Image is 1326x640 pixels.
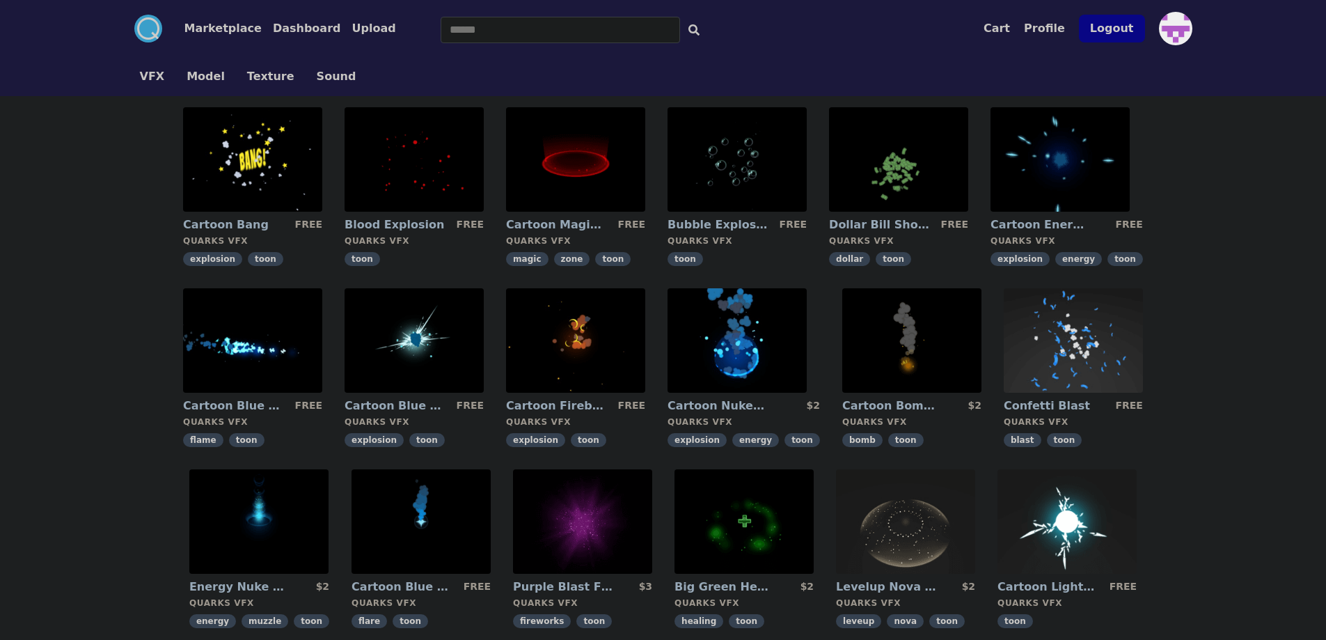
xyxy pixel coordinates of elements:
[1079,9,1145,48] a: Logout
[1079,15,1145,42] button: Logout
[345,433,404,447] span: explosion
[1055,252,1102,266] span: energy
[457,398,484,414] div: FREE
[457,217,484,233] div: FREE
[1024,20,1065,37] a: Profile
[842,433,883,447] span: bomb
[345,416,484,428] div: Quarks VFX
[674,469,814,574] img: imgAlt
[1107,252,1143,266] span: toon
[836,469,975,574] img: imgAlt
[1004,288,1143,393] img: imgAlt
[997,614,1033,628] span: toon
[352,469,491,574] img: imgAlt
[162,20,262,37] a: Marketplace
[668,217,768,233] a: Bubble Explosion
[345,217,445,233] a: Blood Explosion
[236,68,306,85] a: Texture
[273,20,341,37] button: Dashboard
[836,598,975,609] div: Quarks VFX
[668,398,768,414] a: Cartoon Nuke Energy Explosion
[183,433,223,447] span: flame
[668,288,807,393] img: imgAlt
[464,579,491,595] div: FREE
[345,398,445,414] a: Cartoon Blue Gas Explosion
[1004,398,1104,414] a: Confetti Blast
[295,217,322,233] div: FREE
[183,288,322,393] img: imgAlt
[829,252,870,266] span: dollar
[187,68,225,85] button: Model
[732,433,779,447] span: energy
[175,68,236,85] a: Model
[729,614,764,628] span: toon
[506,416,645,428] div: Quarks VFX
[806,398,819,414] div: $2
[189,614,236,628] span: energy
[674,598,814,609] div: Quarks VFX
[668,433,727,447] span: explosion
[295,398,322,414] div: FREE
[513,598,652,609] div: Quarks VFX
[668,252,703,266] span: toon
[140,68,165,85] button: VFX
[984,20,1010,37] button: Cart
[887,614,924,628] span: nova
[1159,12,1192,45] img: profile
[441,17,680,43] input: Search
[990,107,1130,212] img: imgAlt
[262,20,341,37] a: Dashboard
[836,579,936,595] a: Levelup Nova Effect
[639,579,652,595] div: $3
[229,433,265,447] span: toon
[836,614,881,628] span: leveup
[1110,579,1137,595] div: FREE
[184,20,262,37] button: Marketplace
[990,252,1050,266] span: explosion
[990,217,1091,233] a: Cartoon Energy Explosion
[1115,217,1142,233] div: FREE
[352,614,387,628] span: flare
[513,614,571,628] span: fireworks
[506,235,645,247] div: Quarks VFX
[242,614,288,628] span: muzzle
[247,68,294,85] button: Texture
[393,614,428,628] span: toon
[780,217,807,233] div: FREE
[506,288,645,393] img: imgAlt
[409,433,445,447] span: toon
[876,252,911,266] span: toon
[829,235,968,247] div: Quarks VFX
[294,614,329,628] span: toon
[183,235,322,247] div: Quarks VFX
[1004,416,1143,428] div: Quarks VFX
[618,398,645,414] div: FREE
[1115,398,1142,414] div: FREE
[248,252,283,266] span: toon
[183,416,322,428] div: Quarks VFX
[674,579,775,595] a: Big Green Healing Effect
[990,235,1143,247] div: Quarks VFX
[506,398,606,414] a: Cartoon Fireball Explosion
[668,416,820,428] div: Quarks VFX
[1047,433,1082,447] span: toon
[189,469,329,574] img: imgAlt
[345,235,484,247] div: Quarks VFX
[506,107,645,212] img: imgAlt
[129,68,176,85] a: VFX
[968,398,981,414] div: $2
[668,235,807,247] div: Quarks VFX
[183,107,322,212] img: imgAlt
[618,217,645,233] div: FREE
[842,288,981,393] img: imgAlt
[784,433,820,447] span: toon
[829,107,968,212] img: imgAlt
[595,252,631,266] span: toon
[941,217,968,233] div: FREE
[513,469,652,574] img: imgAlt
[842,416,981,428] div: Quarks VFX
[554,252,590,266] span: zone
[929,614,965,628] span: toon
[668,107,807,212] img: imgAlt
[345,252,380,266] span: toon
